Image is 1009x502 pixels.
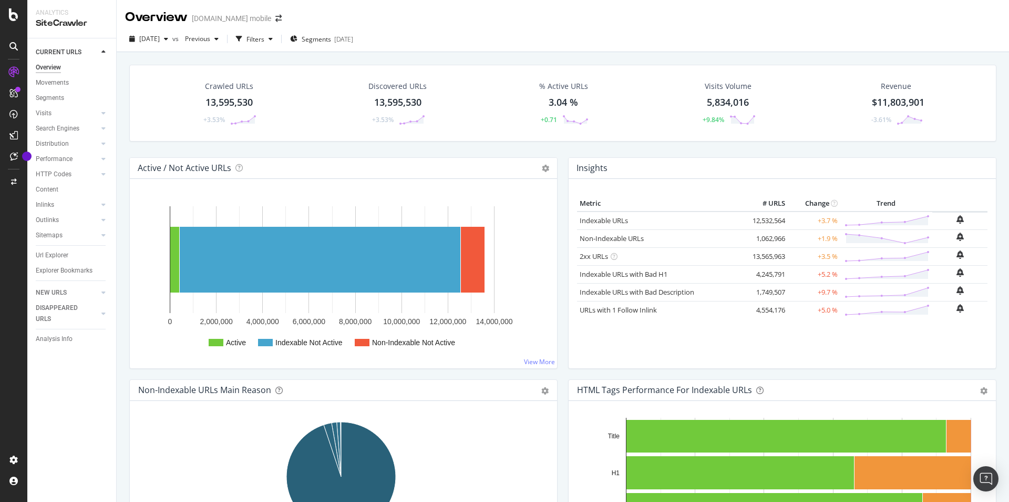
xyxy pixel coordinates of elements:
[172,34,181,43] span: vs
[383,317,420,326] text: 10,000,000
[577,196,746,212] th: Metric
[956,250,964,259] div: bell-plus
[36,215,98,226] a: Outlinks
[36,138,98,149] a: Distribution
[275,338,343,347] text: Indexable Not Active
[138,196,544,360] svg: A chart.
[138,385,271,395] div: Non-Indexable URLs Main Reason
[200,317,232,326] text: 2,000,000
[576,161,608,175] h4: Insights
[275,15,282,22] div: arrow-right-arrow-left
[36,93,109,104] a: Segments
[871,115,891,124] div: -3.61%
[36,303,98,325] a: DISAPPEARED URLS
[36,17,108,29] div: SiteCrawler
[36,77,69,88] div: Movements
[746,247,788,265] td: 13,565,963
[36,47,81,58] div: CURRENT URLS
[372,338,455,347] text: Non-Indexable Not Active
[36,199,98,210] a: Inlinks
[192,13,271,24] div: [DOMAIN_NAME] mobile
[232,31,277,47] button: Filters
[36,334,73,345] div: Analysis Info
[246,317,279,326] text: 4,000,000
[293,317,325,326] text: 6,000,000
[703,115,724,124] div: +9.84%
[788,196,840,212] th: Change
[125,31,172,47] button: [DATE]
[36,250,109,261] a: Url Explorer
[286,31,357,47] button: Segments[DATE]
[36,265,109,276] a: Explorer Bookmarks
[788,212,840,230] td: +3.7 %
[36,199,54,210] div: Inlinks
[746,212,788,230] td: 12,532,564
[368,81,427,92] div: Discovered URLs
[746,265,788,283] td: 4,245,791
[334,35,353,44] div: [DATE]
[203,115,225,124] div: +3.53%
[746,196,788,212] th: # URLS
[956,304,964,313] div: bell-plus
[788,265,840,283] td: +5.2 %
[125,8,188,26] div: Overview
[372,115,394,124] div: +3.53%
[707,96,749,109] div: 5,834,016
[246,35,264,44] div: Filters
[36,334,109,345] a: Analysis Info
[36,62,109,73] a: Overview
[580,269,667,279] a: Indexable URLs with Bad H1
[138,161,231,175] h4: Active / Not Active URLs
[788,283,840,301] td: +9.7 %
[36,77,109,88] a: Movements
[956,268,964,277] div: bell-plus
[36,230,63,241] div: Sitemaps
[746,283,788,301] td: 1,749,507
[139,34,160,43] span: 2025 Sep. 1st
[36,154,98,165] a: Performance
[36,138,69,149] div: Distribution
[580,305,657,315] a: URLs with 1 Follow Inlink
[205,81,253,92] div: Crawled URLs
[476,317,512,326] text: 14,000,000
[36,287,98,298] a: NEW URLS
[956,233,964,241] div: bell-plus
[36,123,79,134] div: Search Engines
[36,123,98,134] a: Search Engines
[302,35,331,44] span: Segments
[429,317,466,326] text: 12,000,000
[612,469,620,477] text: H1
[181,31,223,47] button: Previous
[541,115,557,124] div: +0.71
[339,317,372,326] text: 8,000,000
[788,247,840,265] td: +3.5 %
[36,108,52,119] div: Visits
[36,303,89,325] div: DISAPPEARED URLS
[746,229,788,247] td: 1,062,966
[541,387,549,395] div: gear
[705,81,751,92] div: Visits Volume
[542,165,549,172] i: Options
[36,230,98,241] a: Sitemaps
[980,387,987,395] div: gear
[580,252,608,261] a: 2xx URLs
[168,317,172,326] text: 0
[181,34,210,43] span: Previous
[539,81,588,92] div: % Active URLs
[36,184,109,195] a: Content
[746,301,788,319] td: 4,554,176
[788,229,840,247] td: +1.9 %
[840,196,932,212] th: Trend
[36,47,98,58] a: CURRENT URLS
[577,385,752,395] div: HTML Tags Performance for Indexable URLs
[580,216,628,225] a: Indexable URLs
[524,357,555,366] a: View More
[36,287,67,298] div: NEW URLS
[36,62,61,73] div: Overview
[22,152,32,161] div: Tooltip anchor
[956,286,964,295] div: bell-plus
[788,301,840,319] td: +5.0 %
[36,250,68,261] div: Url Explorer
[36,154,73,165] div: Performance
